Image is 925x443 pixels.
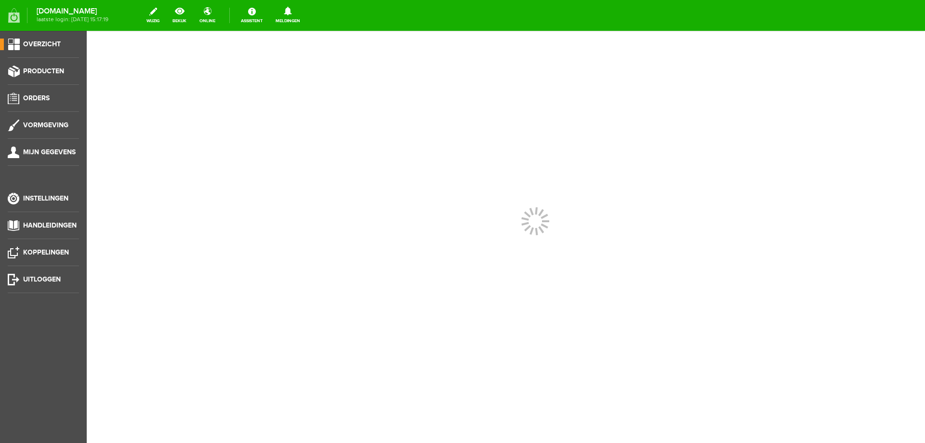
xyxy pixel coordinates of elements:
span: Mijn gegevens [23,148,76,156]
span: Orders [23,94,50,102]
span: Handleidingen [23,221,77,229]
span: Koppelingen [23,248,69,256]
span: Uitloggen [23,275,61,283]
span: Vormgeving [23,121,68,129]
span: laatste login: [DATE] 15:17:19 [37,17,108,22]
span: Overzicht [23,40,61,48]
a: bekijk [167,5,192,26]
a: online [194,5,221,26]
a: Assistent [235,5,268,26]
a: wijzig [141,5,165,26]
span: Producten [23,67,64,75]
span: Instellingen [23,194,68,202]
strong: [DOMAIN_NAME] [37,9,108,14]
a: Meldingen [270,5,306,26]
